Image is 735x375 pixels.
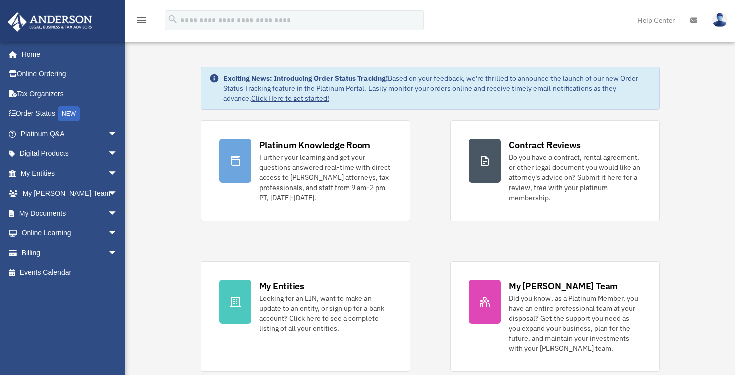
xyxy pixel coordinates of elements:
[7,124,133,144] a: Platinum Q&Aarrow_drop_down
[108,144,128,164] span: arrow_drop_down
[7,263,133,283] a: Events Calendar
[712,13,727,27] img: User Pic
[7,84,133,104] a: Tax Organizers
[509,139,581,151] div: Contract Reviews
[7,144,133,164] a: Digital Productsarrow_drop_down
[7,183,133,204] a: My [PERSON_NAME] Teamarrow_drop_down
[259,280,304,292] div: My Entities
[223,74,388,83] strong: Exciting News: Introducing Order Status Tracking!
[251,94,329,103] a: Click Here to get started!
[108,163,128,184] span: arrow_drop_down
[223,73,652,103] div: Based on your feedback, we're thrilled to announce the launch of our new Order Status Tracking fe...
[135,14,147,26] i: menu
[259,293,392,333] div: Looking for an EIN, want to make an update to an entity, or sign up for a bank account? Click her...
[7,203,133,223] a: My Documentsarrow_drop_down
[108,223,128,244] span: arrow_drop_down
[259,152,392,203] div: Further your learning and get your questions answered real-time with direct access to [PERSON_NAM...
[509,280,618,292] div: My [PERSON_NAME] Team
[167,14,178,25] i: search
[5,12,95,32] img: Anderson Advisors Platinum Portal
[201,120,410,221] a: Platinum Knowledge Room Further your learning and get your questions answered real-time with dire...
[509,293,641,353] div: Did you know, as a Platinum Member, you have an entire professional team at your disposal? Get th...
[450,261,660,372] a: My [PERSON_NAME] Team Did you know, as a Platinum Member, you have an entire professional team at...
[135,18,147,26] a: menu
[450,120,660,221] a: Contract Reviews Do you have a contract, rental agreement, or other legal document you would like...
[108,243,128,263] span: arrow_drop_down
[58,106,80,121] div: NEW
[259,139,371,151] div: Platinum Knowledge Room
[201,261,410,372] a: My Entities Looking for an EIN, want to make an update to an entity, or sign up for a bank accoun...
[7,64,133,84] a: Online Ordering
[108,124,128,144] span: arrow_drop_down
[7,104,133,124] a: Order StatusNEW
[7,163,133,183] a: My Entitiesarrow_drop_down
[108,203,128,224] span: arrow_drop_down
[108,183,128,204] span: arrow_drop_down
[7,243,133,263] a: Billingarrow_drop_down
[7,44,128,64] a: Home
[509,152,641,203] div: Do you have a contract, rental agreement, or other legal document you would like an attorney's ad...
[7,223,133,243] a: Online Learningarrow_drop_down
